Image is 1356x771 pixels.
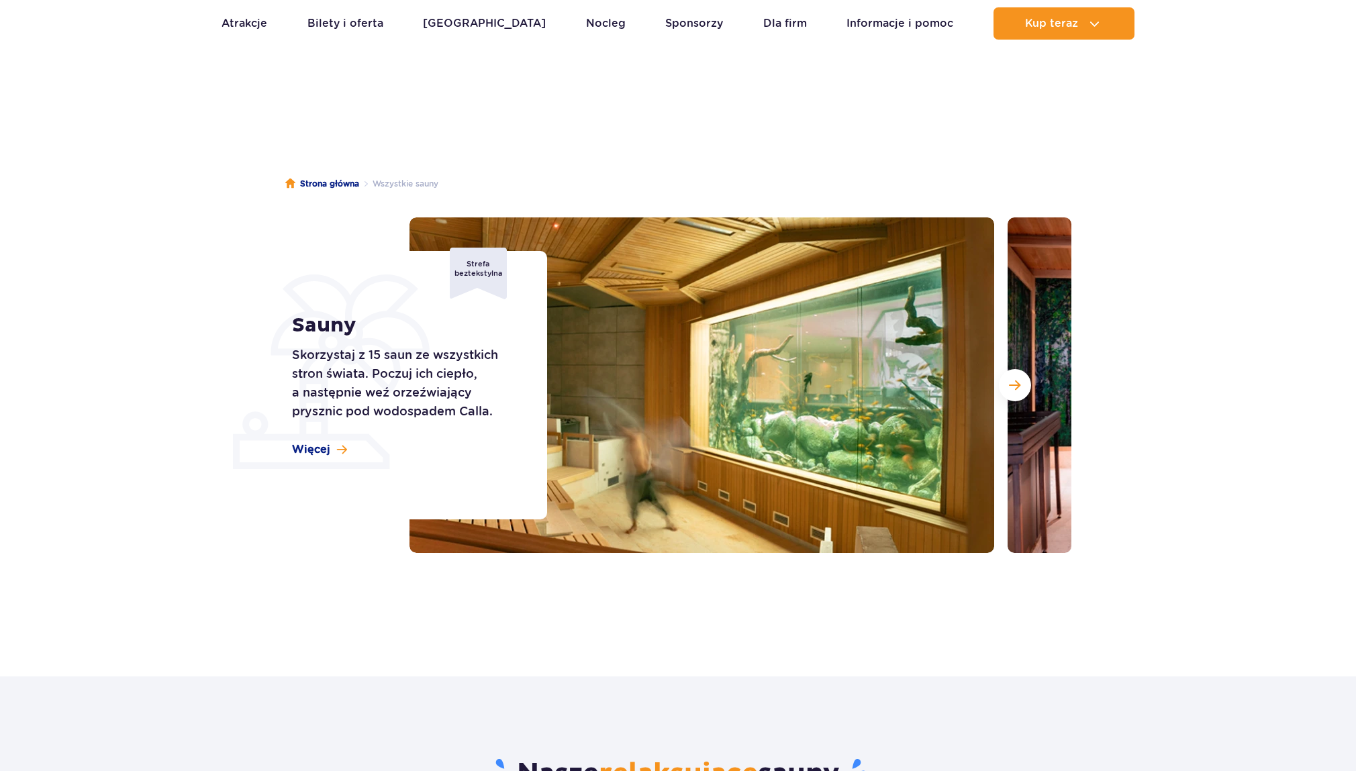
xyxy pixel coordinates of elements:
[285,177,359,191] a: Strona główna
[359,177,438,191] li: Wszystkie sauny
[1025,17,1078,30] span: Kup teraz
[307,7,383,40] a: Bilety i oferta
[292,442,347,457] a: Więcej
[292,346,517,421] p: Skorzystaj z 15 saun ze wszystkich stron świata. Poczuj ich ciepło, a następnie weź orzeźwiający ...
[450,248,507,299] div: Strefa beztekstylna
[423,7,546,40] a: [GEOGRAPHIC_DATA]
[292,313,517,338] h1: Sauny
[665,7,723,40] a: Sponsorzy
[763,7,807,40] a: Dla firm
[999,369,1031,401] button: Następny slajd
[292,442,330,457] span: Więcej
[994,7,1134,40] button: Kup teraz
[586,7,626,40] a: Nocleg
[222,7,267,40] a: Atrakcje
[846,7,953,40] a: Informacje i pomoc
[409,217,994,553] img: Sauna w strefie Relax z dużym akwarium na ścianie, przytulne wnętrze i drewniane ławki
